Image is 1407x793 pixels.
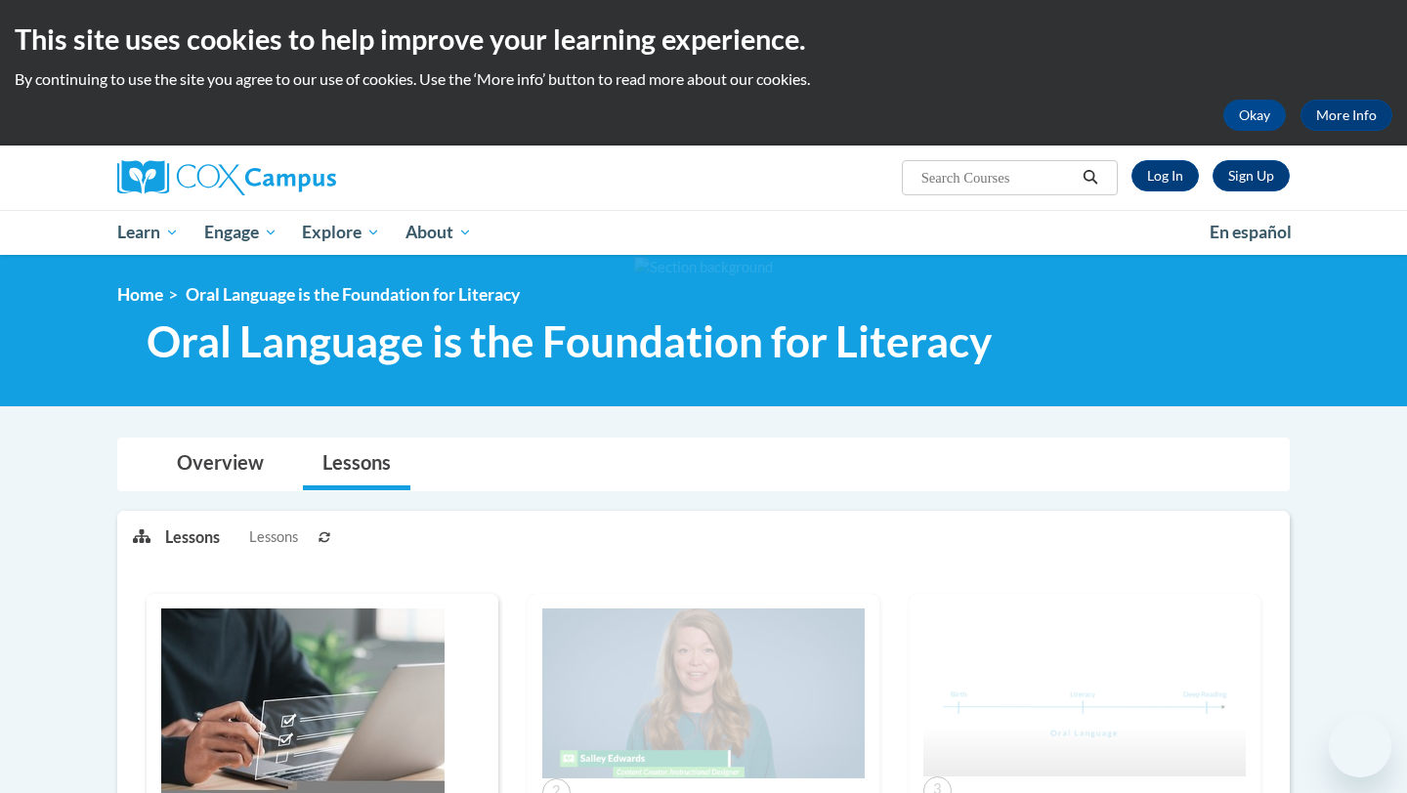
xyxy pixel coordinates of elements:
[1197,212,1304,253] a: En español
[405,221,472,244] span: About
[117,160,336,195] img: Cox Campus
[303,438,410,490] a: Lessons
[117,160,489,195] a: Cox Campus
[302,221,380,244] span: Explore
[117,284,163,305] a: Home
[1329,715,1391,777] iframe: Button to launch messaging window
[1213,160,1290,191] a: Register
[192,210,290,255] a: Engage
[249,526,298,548] span: Lessons
[157,438,283,490] a: Overview
[15,68,1392,90] p: By continuing to use the site you agree to our use of cookies. Use the ‘More info’ button to read...
[105,210,192,255] a: Learn
[1223,100,1286,131] button: Okay
[147,315,992,367] span: Oral Language is the Foundation for Literacy
[1076,166,1105,189] button: Search
[1300,100,1392,131] a: More Info
[919,166,1076,189] input: Search Courses
[165,526,220,548] p: Lessons
[542,608,865,778] img: Course Image
[15,20,1392,59] h2: This site uses cookies to help improve your learning experience.
[923,608,1246,776] img: Course Image
[289,210,393,255] a: Explore
[1131,160,1199,191] a: Log In
[204,221,277,244] span: Engage
[117,221,179,244] span: Learn
[88,210,1319,255] div: Main menu
[1210,222,1292,242] span: En español
[634,257,773,278] img: Section background
[393,210,485,255] a: About
[186,284,520,305] span: Oral Language is the Foundation for Literacy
